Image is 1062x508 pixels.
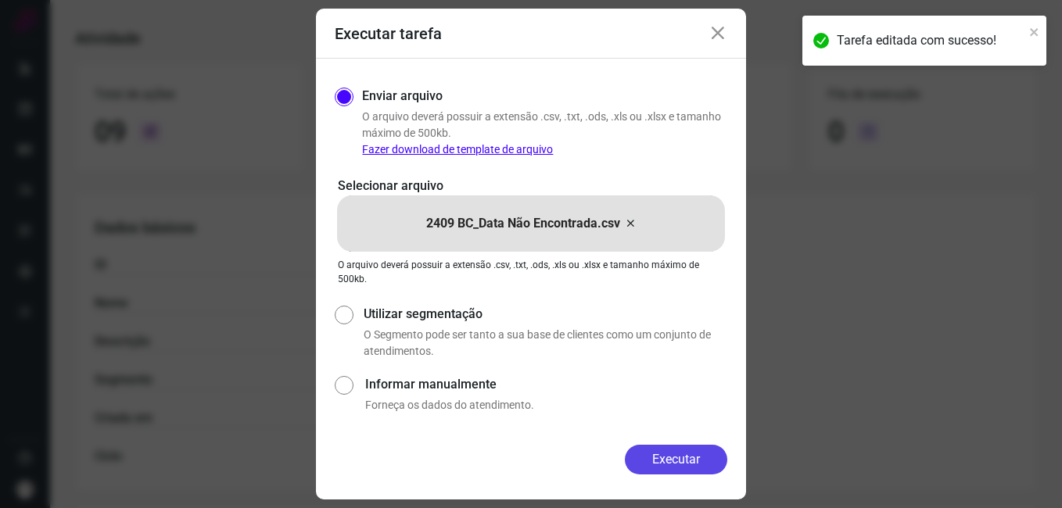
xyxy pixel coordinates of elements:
[335,24,442,43] h3: Executar tarefa
[1029,22,1040,41] button: close
[365,375,727,394] label: Informar manualmente
[362,143,553,156] a: Fazer download de template de arquivo
[426,214,620,233] p: 2409 BC_Data Não Encontrada.csv
[338,258,724,286] p: O arquivo deverá possuir a extensão .csv, .txt, .ods, .xls ou .xlsx e tamanho máximo de 500kb.
[362,109,727,158] p: O arquivo deverá possuir a extensão .csv, .txt, .ods, .xls ou .xlsx e tamanho máximo de 500kb.
[837,31,1024,50] div: Tarefa editada com sucesso!
[362,87,443,106] label: Enviar arquivo
[364,305,727,324] label: Utilizar segmentação
[625,445,727,474] button: Executar
[338,177,724,195] p: Selecionar arquivo
[364,327,727,360] p: O Segmento pode ser tanto a sua base de clientes como um conjunto de atendimentos.
[365,397,727,413] p: Forneça os dados do atendimento.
